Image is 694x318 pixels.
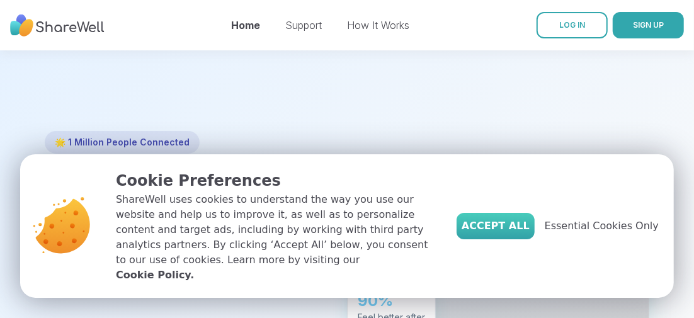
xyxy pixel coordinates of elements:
p: ShareWell uses cookies to understand the way you use our website and help us to improve it, as we... [116,192,436,283]
a: Cookie Policy. [116,268,194,283]
div: 90% [358,290,425,310]
a: Home [232,19,261,31]
button: SIGN UP [613,12,684,38]
button: Accept All [457,213,535,239]
a: How It Works [348,19,410,31]
a: LOG IN [537,12,608,38]
p: Cookie Preferences [116,169,436,192]
span: Accept All [462,219,530,234]
span: LOG IN [559,20,585,30]
span: SIGN UP [633,20,664,30]
a: Support [286,19,322,31]
img: ShareWell Nav Logo [10,8,105,43]
div: 🌟 1 Million People Connected [45,131,200,154]
span: Essential Cookies Only [545,219,659,234]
